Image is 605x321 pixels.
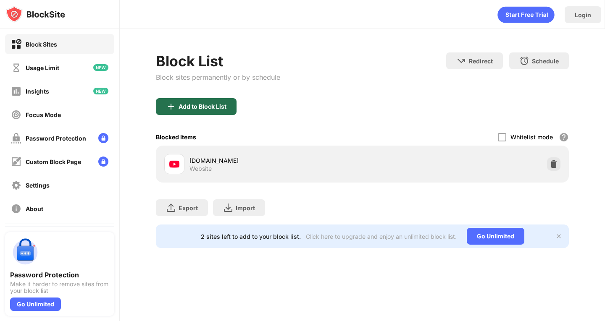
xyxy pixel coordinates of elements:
img: push-password-protection.svg [10,237,40,267]
div: Whitelist mode [510,133,553,141]
div: Custom Block Page [26,158,81,165]
img: logo-blocksite.svg [6,6,65,23]
div: About [26,205,43,212]
img: password-protection-off.svg [11,133,21,144]
div: Make it harder to remove sites from your block list [10,281,109,294]
div: Password Protection [10,271,109,279]
div: [DOMAIN_NAME] [189,156,362,165]
div: 2 sites left to add to your block list. [201,233,301,240]
div: Add to Block List [179,103,226,110]
div: Schedule [532,57,559,65]
div: Settings [26,182,50,189]
div: Blocked Items [156,133,196,141]
div: Block sites permanently or by schedule [156,73,280,81]
div: Export [179,204,198,211]
div: Usage Limit [26,64,59,71]
div: Password Protection [26,135,86,142]
div: Website [189,165,212,172]
div: Go Unlimited [10,298,61,311]
img: customize-block-page-off.svg [11,157,21,167]
div: Block List [156,52,280,70]
img: favicons [169,159,179,169]
img: insights-off.svg [11,86,21,97]
img: lock-menu.svg [98,133,108,143]
img: new-icon.svg [93,64,108,71]
div: Redirect [469,57,493,65]
div: Import [236,204,255,211]
img: settings-off.svg [11,180,21,191]
div: Go Unlimited [467,228,524,245]
div: Insights [26,88,49,95]
div: Click here to upgrade and enjoy an unlimited block list. [306,233,457,240]
div: animation [497,6,555,23]
img: x-button.svg [555,233,562,240]
img: lock-menu.svg [98,157,108,167]
img: focus-off.svg [11,110,21,120]
img: about-off.svg [11,204,21,214]
div: Focus Mode [26,111,61,118]
div: Login [575,11,591,18]
img: block-on.svg [11,39,21,50]
img: time-usage-off.svg [11,63,21,73]
img: new-icon.svg [93,88,108,94]
div: Block Sites [26,41,57,48]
